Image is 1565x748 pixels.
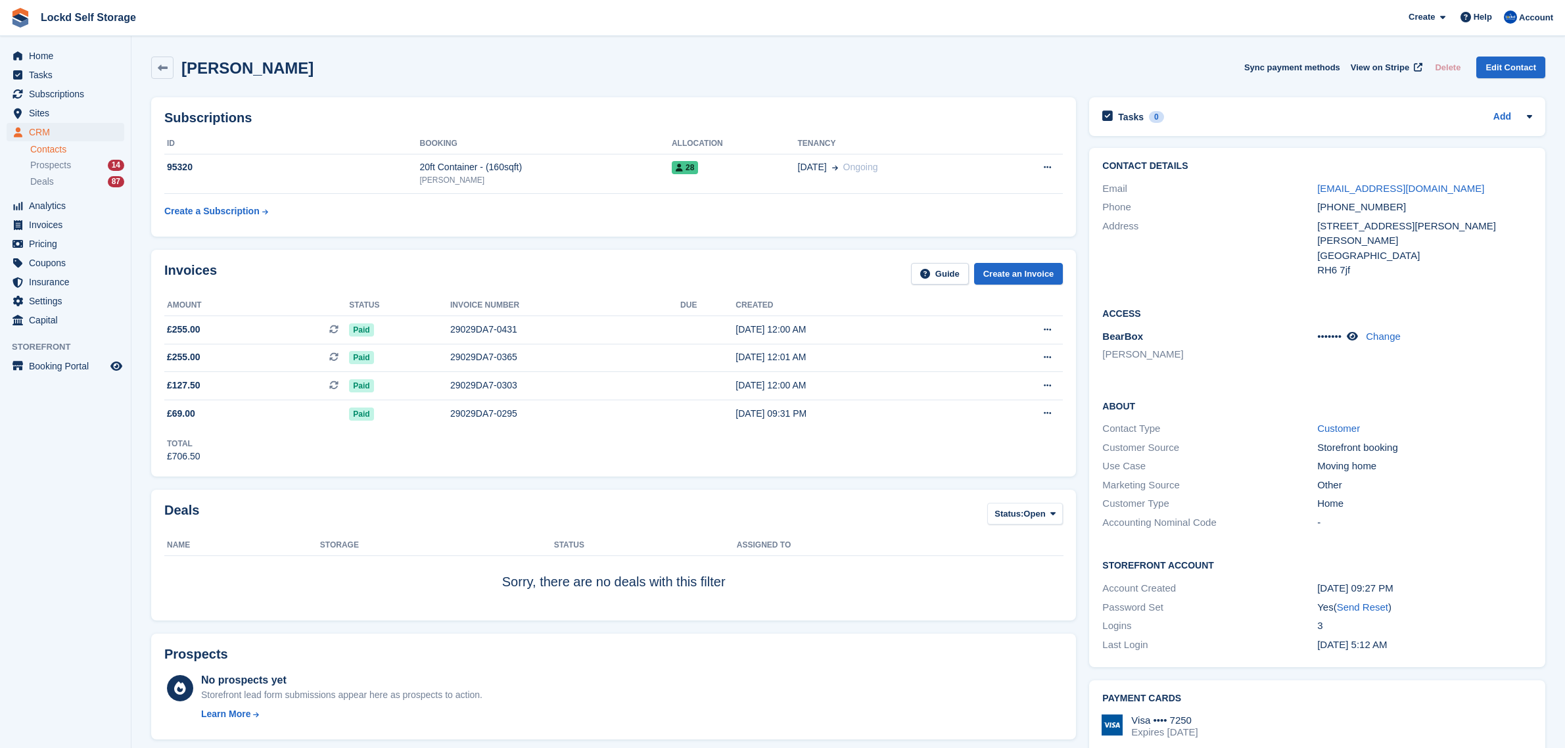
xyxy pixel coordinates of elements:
[680,295,736,316] th: Due
[167,323,200,337] span: £255.00
[987,503,1063,525] button: Status: Open
[164,503,199,527] h2: Deals
[1317,331,1342,342] span: •••••••
[29,254,108,272] span: Coupons
[164,110,1063,126] h2: Subscriptions
[7,197,124,215] a: menu
[349,295,450,316] th: Status
[349,323,373,337] span: Paid
[502,574,726,589] span: Sorry, there are no deals with this filter
[30,175,124,189] a: Deals 87
[164,535,320,556] th: Name
[29,197,108,215] span: Analytics
[11,8,30,28] img: stora-icon-8386f47178a22dfd0bd8f6a31ec36ba5ce8667c1dd55bd0f319d3a0aa187defe.svg
[1317,619,1532,634] div: 3
[1493,110,1511,125] a: Add
[1102,638,1317,653] div: Last Login
[1102,478,1317,493] div: Marketing Source
[1409,11,1435,24] span: Create
[1317,459,1532,474] div: Moving home
[108,160,124,171] div: 14
[672,133,798,154] th: Allocation
[1317,440,1532,456] div: Storefront booking
[349,379,373,392] span: Paid
[1102,496,1317,511] div: Customer Type
[201,672,482,688] div: No prospects yet
[736,407,971,421] div: [DATE] 09:31 PM
[7,235,124,253] a: menu
[29,216,108,234] span: Invoices
[672,161,698,174] span: 28
[420,160,672,174] div: 20ft Container - (160sqft)
[7,273,124,291] a: menu
[29,66,108,84] span: Tasks
[167,450,200,463] div: £706.50
[554,535,737,556] th: Status
[1317,496,1532,511] div: Home
[1317,581,1532,596] div: [DATE] 09:27 PM
[1131,726,1198,738] div: Expires [DATE]
[7,47,124,65] a: menu
[164,295,349,316] th: Amount
[1102,306,1532,319] h2: Access
[1351,61,1409,74] span: View on Stripe
[167,407,195,421] span: £69.00
[7,66,124,84] a: menu
[29,235,108,253] span: Pricing
[736,350,971,364] div: [DATE] 12:01 AM
[420,174,672,186] div: [PERSON_NAME]
[164,204,260,218] div: Create a Subscription
[1102,619,1317,634] div: Logins
[201,707,482,721] a: Learn More
[29,273,108,291] span: Insurance
[1317,263,1532,278] div: RH6 7jf
[1102,693,1532,704] h2: Payment cards
[181,59,314,77] h2: [PERSON_NAME]
[167,379,200,392] span: £127.50
[12,340,131,354] span: Storefront
[201,688,482,702] div: Storefront lead form submissions appear here as prospects to action.
[798,133,996,154] th: Tenancy
[843,162,878,172] span: Ongoing
[798,160,827,174] span: [DATE]
[7,216,124,234] a: menu
[1317,639,1387,650] time: 2025-07-19 04:12:24 UTC
[1102,714,1123,736] img: Visa Logo
[1334,601,1391,613] span: ( )
[1102,347,1317,362] li: [PERSON_NAME]
[1102,581,1317,596] div: Account Created
[7,254,124,272] a: menu
[736,379,971,392] div: [DATE] 12:00 AM
[7,292,124,310] a: menu
[29,357,108,375] span: Booking Portal
[29,104,108,122] span: Sites
[450,323,680,337] div: 29029DA7-0431
[737,535,1063,556] th: Assigned to
[7,104,124,122] a: menu
[108,176,124,187] div: 87
[1317,233,1532,248] div: [PERSON_NAME]
[1102,515,1317,530] div: Accounting Nominal Code
[1345,57,1425,78] a: View on Stripe
[7,85,124,103] a: menu
[1102,181,1317,197] div: Email
[1102,558,1532,571] h2: Storefront Account
[974,263,1063,285] a: Create an Invoice
[1102,161,1532,172] h2: Contact Details
[1317,423,1360,434] a: Customer
[201,707,250,721] div: Learn More
[1102,459,1317,474] div: Use Case
[1131,714,1198,726] div: Visa •••• 7250
[450,379,680,392] div: 29029DA7-0303
[911,263,969,285] a: Guide
[1317,515,1532,530] div: -
[30,158,124,172] a: Prospects 14
[1317,600,1532,615] div: Yes
[1317,183,1484,194] a: [EMAIL_ADDRESS][DOMAIN_NAME]
[1504,11,1517,24] img: Jonny Bleach
[164,199,268,223] a: Create a Subscription
[1102,200,1317,215] div: Phone
[1244,57,1340,78] button: Sync payment methods
[164,133,420,154] th: ID
[1317,219,1532,234] div: [STREET_ADDRESS][PERSON_NAME]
